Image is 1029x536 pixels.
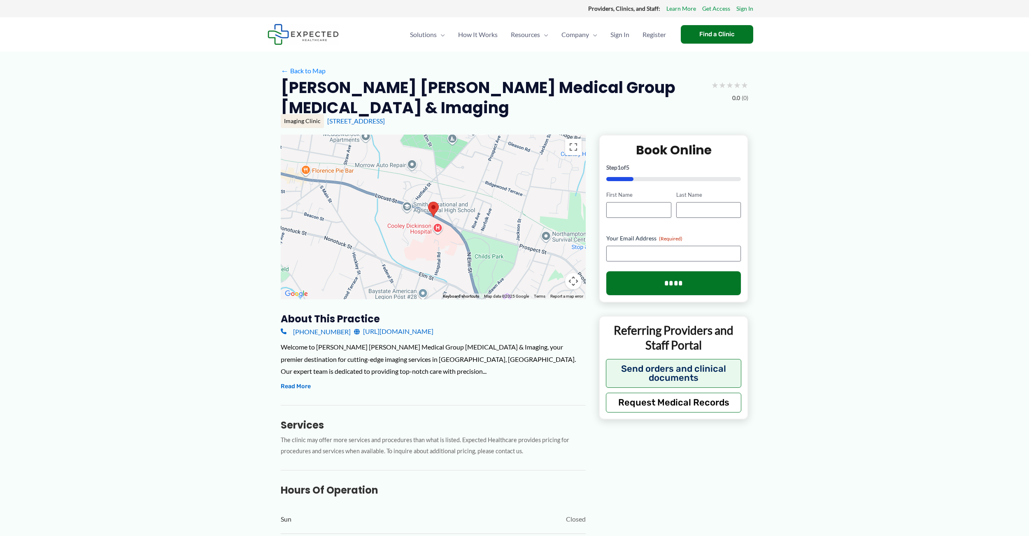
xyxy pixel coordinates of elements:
button: Keyboard shortcuts [443,294,479,299]
span: 0.0 [732,93,740,103]
span: Closed [566,513,586,525]
span: Resources [511,20,540,49]
span: Menu Toggle [540,20,548,49]
a: ←Back to Map [281,65,326,77]
a: Find a Clinic [681,25,753,44]
strong: Providers, Clinics, and Staff: [588,5,660,12]
img: Expected Healthcare Logo - side, dark font, small [268,24,339,45]
a: Learn More [666,3,696,14]
h3: Hours of Operation [281,484,586,496]
a: ResourcesMenu Toggle [504,20,555,49]
label: First Name [606,191,671,199]
a: SolutionsMenu Toggle [403,20,452,49]
span: ★ [733,77,741,93]
nav: Primary Site Navigation [403,20,673,49]
p: Step of [606,165,741,170]
span: Register [643,20,666,49]
span: Company [561,20,589,49]
span: ★ [711,77,719,93]
button: Read More [281,382,311,392]
button: Toggle fullscreen view [565,139,582,155]
span: Sun [281,513,291,525]
button: Request Medical Records [606,393,741,412]
a: How It Works [452,20,504,49]
p: The clinic may offer more services and procedures than what is listed. Expected Healthcare provid... [281,435,586,457]
div: Imaging Clinic [281,114,324,128]
span: Map data ©2025 Google [484,294,529,298]
label: Your Email Address [606,234,741,242]
p: Referring Providers and Staff Portal [606,323,741,353]
span: Solutions [410,20,437,49]
span: Menu Toggle [589,20,597,49]
h2: Book Online [606,142,741,158]
span: Menu Toggle [437,20,445,49]
a: Sign In [736,3,753,14]
div: Welcome to [PERSON_NAME] [PERSON_NAME] Medical Group [MEDICAL_DATA] & Imaging, your premier desti... [281,341,586,378]
span: 5 [626,164,629,171]
h3: About this practice [281,312,586,325]
a: Sign In [604,20,636,49]
a: Terms (opens in new tab) [534,294,545,298]
button: Send orders and clinical documents [606,359,741,388]
span: Sign In [610,20,629,49]
a: Open this area in Google Maps (opens a new window) [283,289,310,299]
a: [PHONE_NUMBER] [281,325,351,338]
button: Map camera controls [565,273,582,289]
span: (Required) [659,235,682,242]
a: CompanyMenu Toggle [555,20,604,49]
span: (0) [742,93,748,103]
span: ★ [719,77,726,93]
a: Get Access [702,3,730,14]
a: [URL][DOMAIN_NAME] [354,325,433,338]
h3: Services [281,419,586,431]
a: Register [636,20,673,49]
span: 1 [617,164,621,171]
span: How It Works [458,20,498,49]
a: [STREET_ADDRESS] [327,117,385,125]
span: ★ [726,77,733,93]
span: ← [281,67,289,75]
a: Report a map error [550,294,583,298]
h2: [PERSON_NAME] [PERSON_NAME] Medical Group [MEDICAL_DATA] & Imaging [281,77,705,118]
img: Google [283,289,310,299]
label: Last Name [676,191,741,199]
span: ★ [741,77,748,93]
